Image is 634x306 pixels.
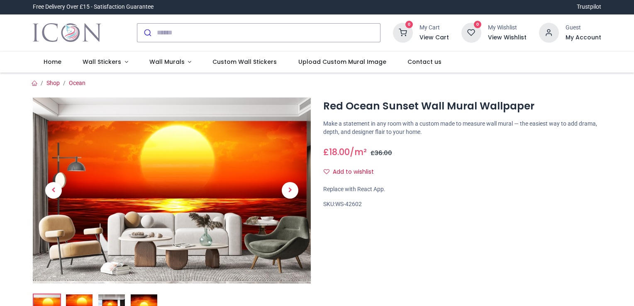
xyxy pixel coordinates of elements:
button: Submit [137,24,157,42]
p: Make a statement in any room with a custom made to measure wall mural — the easiest way to add dr... [323,120,601,136]
img: Icon Wall Stickers [33,21,101,44]
div: Guest [566,24,601,32]
button: Add to wishlistAdd to wishlist [323,165,381,179]
span: Previous [45,182,62,199]
a: Shop [46,80,60,86]
a: View Cart [419,34,449,42]
span: Wall Stickers [83,58,121,66]
div: SKU: [323,200,601,209]
a: 0 [461,29,481,35]
sup: 0 [405,21,413,29]
a: Previous [33,125,74,255]
i: Add to wishlist [324,169,329,175]
a: Wall Murals [139,51,202,73]
sup: 0 [474,21,482,29]
a: 0 [393,29,413,35]
div: My Cart [419,24,449,32]
span: Custom Wall Stickers [212,58,277,66]
a: View Wishlist [488,34,527,42]
a: Trustpilot [577,3,601,11]
span: Contact us [407,58,441,66]
span: Home [44,58,61,66]
a: My Account [566,34,601,42]
h1: Red Ocean Sunset Wall Mural Wallpaper [323,99,601,113]
span: Next [282,182,298,199]
span: Wall Murals [149,58,185,66]
a: Logo of Icon Wall Stickers [33,21,101,44]
img: Red Ocean Sunset Wall Mural Wallpaper [33,97,311,284]
a: Next [269,125,311,255]
span: WS-42602 [335,201,362,207]
span: /m² [350,146,367,158]
div: Free Delivery Over £15 - Satisfaction Guarantee [33,3,154,11]
a: Wall Stickers [72,51,139,73]
div: My Wishlist [488,24,527,32]
div: Replace with React App. [323,185,601,194]
span: 36.00 [375,149,392,157]
span: £ [323,146,350,158]
a: Ocean [69,80,85,86]
span: £ [371,149,392,157]
span: 18.00 [329,146,350,158]
span: Upload Custom Mural Image [298,58,386,66]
